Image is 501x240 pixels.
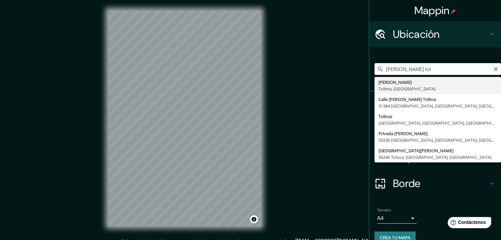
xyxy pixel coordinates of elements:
button: Claro [493,65,498,72]
div: A4 [377,213,417,224]
div: Estilo [369,118,501,144]
font: Ubicación [393,27,440,41]
font: [GEOGRAPHIC_DATA][PERSON_NAME] [378,148,454,154]
font: A4 [377,215,384,222]
font: [PERSON_NAME] [378,79,412,85]
div: Ubicación [369,21,501,47]
div: Disposición [369,144,501,170]
font: Mappin [414,4,450,17]
font: Tolima, [GEOGRAPHIC_DATA] [378,86,435,92]
div: Borde [369,170,501,197]
font: Borde [393,177,421,190]
canvas: Mapa [108,11,261,227]
font: Privada [PERSON_NAME] [378,131,428,136]
div: Patas [369,91,501,118]
font: 50240 Toluca, [GEOGRAPHIC_DATA], [GEOGRAPHIC_DATA] [378,154,491,160]
button: Activar o desactivar atribución [250,215,258,223]
img: pin-icon.png [451,9,456,14]
font: Calle [PERSON_NAME] Tolima [378,96,436,102]
input: Elige tu ciudad o zona [375,63,501,75]
font: Tamaño [377,207,391,213]
font: Tolinas [378,113,392,119]
iframe: Lanzador de widgets de ayuda [442,214,494,233]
